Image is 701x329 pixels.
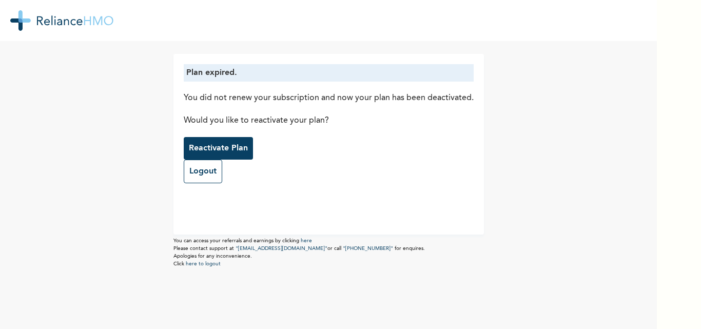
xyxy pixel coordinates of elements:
button: Reactivate Plan [184,137,253,160]
a: "[PHONE_NUMBER]" [343,246,393,251]
p: Reactivate Plan [189,142,248,154]
a: "[EMAIL_ADDRESS][DOMAIN_NAME]" [236,246,327,251]
p: Plan expired. [186,67,471,79]
a: Logout [184,160,222,183]
a: here [301,238,312,243]
img: RelianceHMO [10,10,113,31]
p: Please contact support at or call for enquires. Apologies for any inconvenience. [173,245,484,260]
p: Would you like to reactivate your plan? [184,114,474,127]
p: You did not renew your subscription and now your plan has been deactivated. [184,92,474,104]
p: You can access your referrals and earnings by clicking [173,237,484,245]
a: here to logout [186,261,221,266]
p: Click [173,260,484,268]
